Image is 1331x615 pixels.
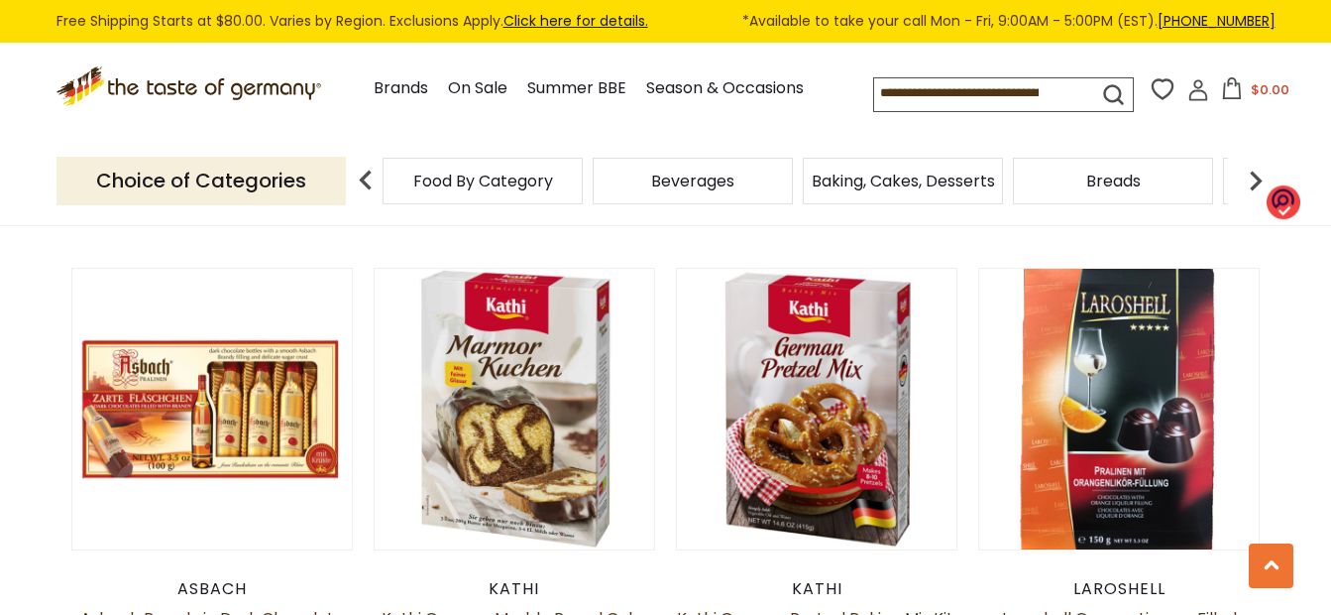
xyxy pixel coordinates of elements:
[56,10,1276,33] div: Free Shipping Starts at $80.00. Varies by Region. Exclusions Apply.
[1236,161,1276,200] img: next arrow
[71,579,354,599] div: Asbach
[1251,80,1289,99] span: $0.00
[646,75,804,102] a: Season & Occasions
[375,269,655,550] img: Kathi German Marble Pound Cake with Cocoa Glaze Baking Mix, 15.9 oz
[979,269,1260,550] img: Laroshell Orange Liqueur Filled Chocolate Pralines 5.3 oz
[742,10,1276,33] span: *Available to take your call Mon - Fri, 9:00AM - 5:00PM (EST).
[374,75,428,102] a: Brands
[1086,174,1141,188] a: Breads
[527,75,626,102] a: Summer BBE
[72,269,353,550] img: Asbach Brandy in Dark Chocolate Bottles 8 pc. 3.5 oz.
[1158,11,1276,31] a: [PHONE_NUMBER]
[651,174,734,188] a: Beverages
[56,157,346,205] p: Choice of Categories
[413,174,553,188] a: Food By Category
[1267,184,1300,221] img: o1IwAAAABJRU5ErkJggg==
[812,174,995,188] a: Baking, Cakes, Desserts
[448,75,507,102] a: On Sale
[978,579,1261,599] div: Laroshell
[374,579,656,599] div: Kathi
[346,161,386,200] img: previous arrow
[503,11,648,31] a: Click here for details.
[1213,77,1297,107] button: $0.00
[676,579,958,599] div: Kathi
[677,269,957,550] img: Kathi German Pretzel Baking Mix Kit, 14.6 oz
